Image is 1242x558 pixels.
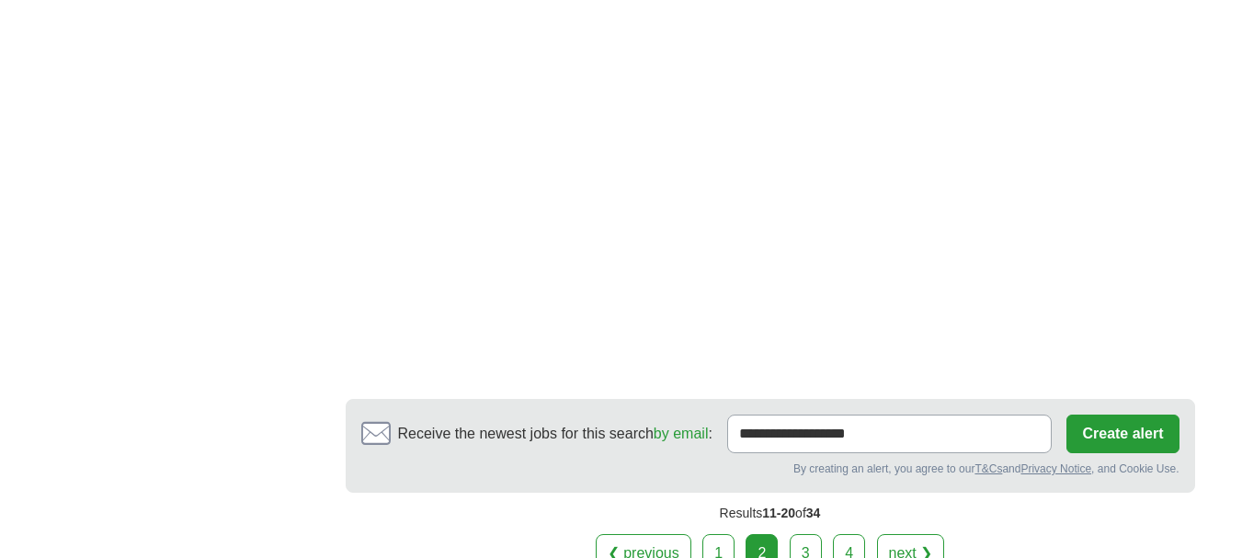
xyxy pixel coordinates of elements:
span: 34 [806,506,821,520]
a: by email [654,426,709,441]
div: By creating an alert, you agree to our and , and Cookie Use. [361,461,1179,477]
a: T&Cs [974,462,1002,475]
button: Create alert [1066,415,1179,453]
span: 11-20 [762,506,795,520]
a: Privacy Notice [1020,462,1091,475]
span: Receive the newest jobs for this search : [398,423,712,445]
div: Results of [346,493,1195,534]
